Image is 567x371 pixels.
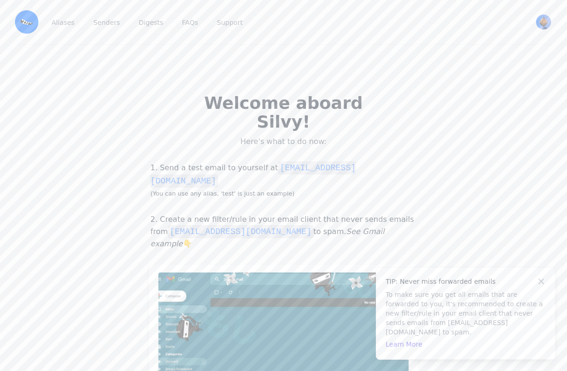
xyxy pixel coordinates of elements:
code: [EMAIL_ADDRESS][DOMAIN_NAME] [150,161,356,188]
p: 2. Create a new filter/rule in your email client that never sends emails from to spam. 👇 [149,214,418,250]
small: (You can use any alias, 'test' is just an example) [150,190,295,197]
p: 1. Send a test email to yourself at [149,161,418,199]
p: To make sure you get all emails that are forwarded to you, it's recommended to create a new filte... [386,290,546,337]
button: User menu [535,14,552,30]
h2: Welcome aboard Silvy! [179,94,388,131]
code: [EMAIL_ADDRESS][DOMAIN_NAME] [168,225,313,238]
p: Here's what to do now: [179,137,388,146]
img: Silvy's Avatar [536,15,551,30]
a: Learn More [386,341,422,348]
h4: TIP: Never miss forwarded emails [386,277,546,286]
img: Email Monster [15,10,38,34]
